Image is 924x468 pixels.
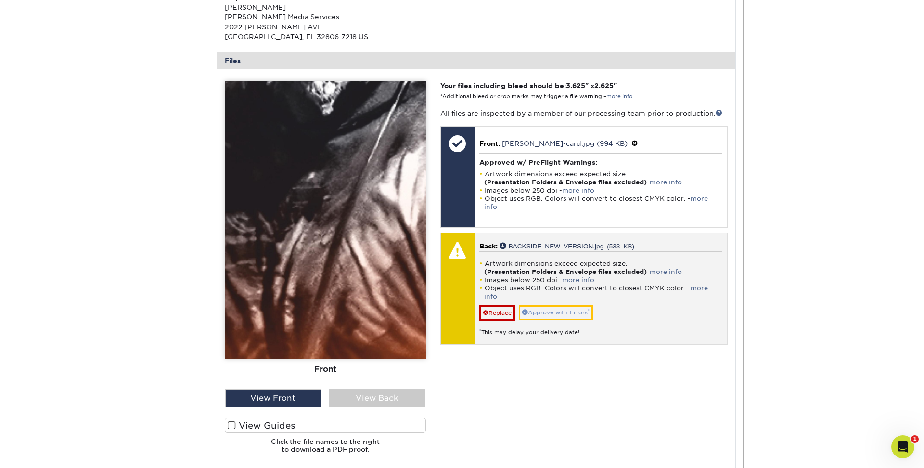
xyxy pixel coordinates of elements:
[225,438,426,461] h6: Click the file names to the right to download a PDF proof.
[594,82,614,90] span: 2.625
[440,108,728,118] p: All files are inspected by a member of our processing team prior to production.
[479,305,515,321] a: Replace
[650,268,682,275] a: more info
[484,195,708,210] a: more info
[479,170,722,186] li: Artwork dimensions exceed expected size. -
[891,435,914,458] iframe: Intercom live chat
[484,268,647,275] strong: (Presentation Folders & Envelope files excluded)
[479,276,722,284] li: Images below 250 dpi -
[484,179,647,186] strong: (Presentation Folders & Envelope files excluded)
[502,140,628,147] a: [PERSON_NAME]-card.jpg (994 KB)
[225,359,426,380] div: Front
[479,195,722,211] li: Object uses RGB. Colors will convert to closest CMYK color. -
[479,186,722,195] li: Images below 250 dpi -
[911,435,919,443] span: 1
[225,389,321,407] div: View Front
[566,82,585,90] span: 3.625
[479,140,500,147] span: Front:
[606,93,632,100] a: more info
[500,242,634,249] a: BACKSIDE NEW VERSION.jpg (533 KB)
[479,321,722,337] div: This may delay your delivery date!
[440,82,617,90] strong: Your files including bleed should be: " x "
[519,305,593,320] a: Approve with Errors*
[650,179,682,186] a: more info
[225,418,426,433] label: View Guides
[484,285,708,300] a: more info
[329,389,425,407] div: View Back
[479,158,722,166] h4: Approved w/ PreFlight Warnings:
[479,284,722,300] li: Object uses RGB. Colors will convert to closest CMYK color. -
[479,242,498,250] span: Back:
[562,187,594,194] a: more info
[479,260,722,276] li: Artwork dimensions exceed expected size. -
[440,93,632,100] small: *Additional bleed or crop marks may trigger a file warning –
[217,52,736,69] div: Files
[562,276,594,284] a: more info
